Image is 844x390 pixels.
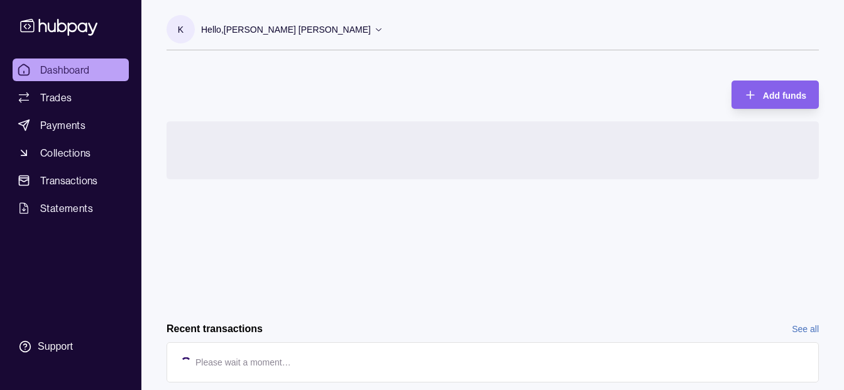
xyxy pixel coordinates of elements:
button: Add funds [732,81,819,109]
span: Transactions [40,173,98,188]
p: Please wait a moment… [195,355,291,369]
a: Collections [13,142,129,164]
span: Dashboard [40,62,90,77]
span: Payments [40,118,85,133]
h2: Recent transactions [167,322,263,336]
a: Trades [13,86,129,109]
span: Trades [40,90,72,105]
span: Statements [40,201,93,216]
span: Add funds [763,91,806,101]
p: K [178,23,184,36]
a: Statements [13,197,129,220]
a: Support [13,333,129,360]
span: Collections [40,145,90,160]
a: Payments [13,114,129,136]
p: Hello, [PERSON_NAME] [PERSON_NAME] [201,23,371,36]
a: Transactions [13,169,129,192]
a: See all [792,322,819,336]
div: Support [38,340,73,354]
a: Dashboard [13,58,129,81]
